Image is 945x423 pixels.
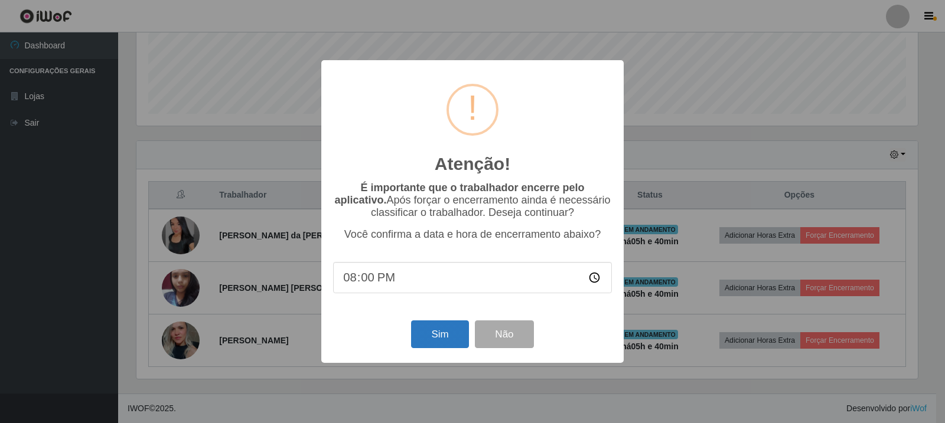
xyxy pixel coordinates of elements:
p: Você confirma a data e hora de encerramento abaixo? [333,228,612,241]
b: É importante que o trabalhador encerre pelo aplicativo. [334,182,584,206]
p: Após forçar o encerramento ainda é necessário classificar o trabalhador. Deseja continuar? [333,182,612,219]
button: Sim [411,320,468,348]
h2: Atenção! [435,153,510,175]
button: Não [475,320,533,348]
